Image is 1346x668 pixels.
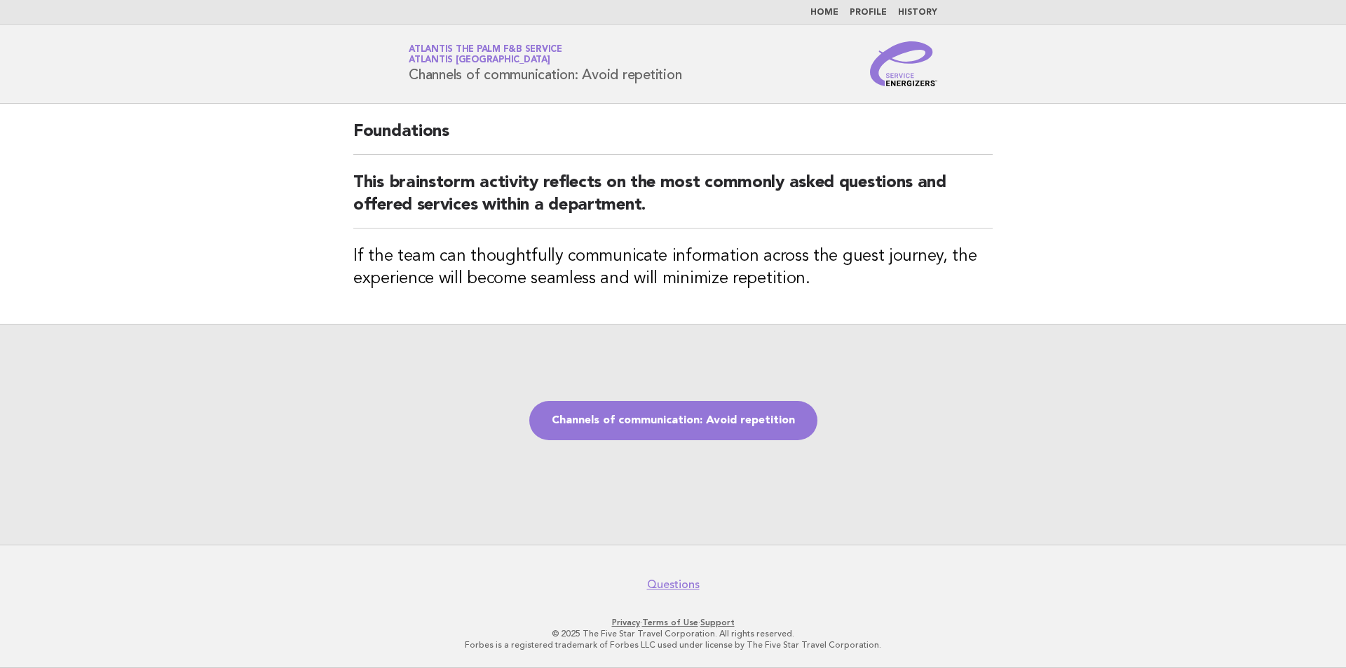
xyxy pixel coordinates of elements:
a: History [898,8,937,17]
a: Privacy [612,618,640,627]
a: Profile [850,8,887,17]
p: Forbes is a registered trademark of Forbes LLC used under license by The Five Star Travel Corpora... [244,639,1102,650]
a: Atlantis the Palm F&B ServiceAtlantis [GEOGRAPHIC_DATA] [409,45,562,64]
a: Home [810,8,838,17]
h3: If the team can thoughtfully communicate information across the guest journey, the experience wil... [353,245,993,290]
a: Channels of communication: Avoid repetition [529,401,817,440]
h2: This brainstorm activity reflects on the most commonly asked questions and offered services withi... [353,172,993,229]
p: © 2025 The Five Star Travel Corporation. All rights reserved. [244,628,1102,639]
span: Atlantis [GEOGRAPHIC_DATA] [409,56,550,65]
a: Questions [647,578,700,592]
img: Service Energizers [870,41,937,86]
a: Terms of Use [642,618,698,627]
p: · · [244,617,1102,628]
h2: Foundations [353,121,993,155]
h1: Channels of communication: Avoid repetition [409,46,681,82]
a: Support [700,618,735,627]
